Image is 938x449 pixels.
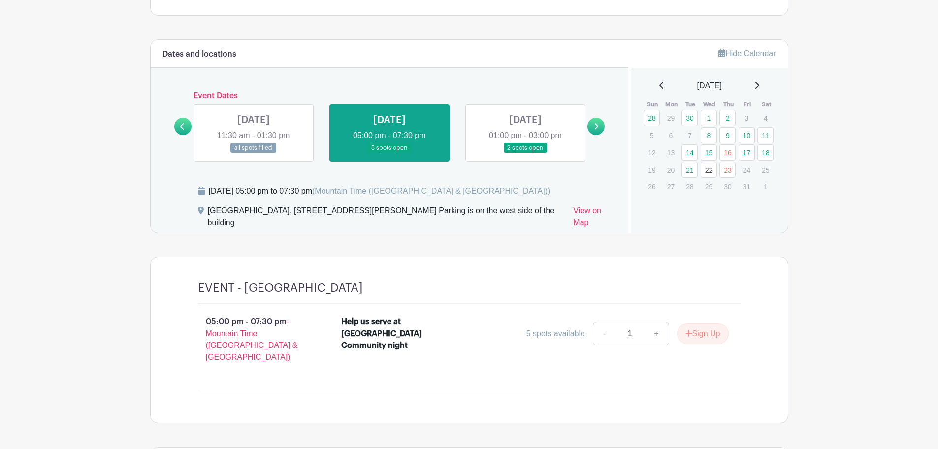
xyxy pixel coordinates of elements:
p: 13 [663,145,679,160]
p: 1 [757,179,774,194]
h4: EVENT - [GEOGRAPHIC_DATA] [198,281,363,295]
a: + [644,322,669,345]
p: 6 [663,128,679,143]
a: 16 [719,144,736,161]
a: 18 [757,144,774,161]
a: 1 [701,110,717,126]
a: 9 [719,127,736,143]
p: 25 [757,162,774,177]
p: 05:00 pm - 07:30 pm [182,312,326,367]
div: [DATE] 05:00 pm to 07:30 pm [209,185,550,197]
th: Sat [757,100,776,109]
div: 5 spots available [526,328,585,340]
th: Mon [662,100,681,109]
th: Thu [719,100,738,109]
a: 8 [701,127,717,143]
p: 5 [644,128,660,143]
p: 20 [663,162,679,177]
a: 14 [681,144,698,161]
h6: Dates and locations [162,50,236,59]
a: 22 [701,162,717,178]
p: 29 [663,110,679,126]
a: 28 [644,110,660,126]
p: 19 [644,162,660,177]
a: 30 [681,110,698,126]
th: Fri [738,100,757,109]
a: - [593,322,615,345]
button: Sign Up [677,323,729,344]
a: 15 [701,144,717,161]
div: [GEOGRAPHIC_DATA], [STREET_ADDRESS][PERSON_NAME] Parking is on the west side of the building [208,205,566,233]
a: Hide Calendar [718,49,776,58]
a: 2 [719,110,736,126]
a: 17 [739,144,755,161]
div: Help us serve at [GEOGRAPHIC_DATA] Community night [341,316,426,351]
p: 24 [739,162,755,177]
p: 29 [701,179,717,194]
span: - Mountain Time ([GEOGRAPHIC_DATA] & [GEOGRAPHIC_DATA]) [206,317,298,361]
p: 27 [663,179,679,194]
th: Sun [643,100,662,109]
span: (Mountain Time ([GEOGRAPHIC_DATA] & [GEOGRAPHIC_DATA])) [312,187,550,195]
p: 31 [739,179,755,194]
span: [DATE] [697,80,722,92]
p: 12 [644,145,660,160]
p: 3 [739,110,755,126]
p: 7 [681,128,698,143]
p: 30 [719,179,736,194]
p: 26 [644,179,660,194]
p: 28 [681,179,698,194]
p: 4 [757,110,774,126]
th: Wed [700,100,719,109]
a: 11 [757,127,774,143]
th: Tue [681,100,700,109]
h6: Event Dates [192,91,588,101]
a: 21 [681,162,698,178]
a: 23 [719,162,736,178]
a: View on Map [573,205,616,233]
a: 10 [739,127,755,143]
